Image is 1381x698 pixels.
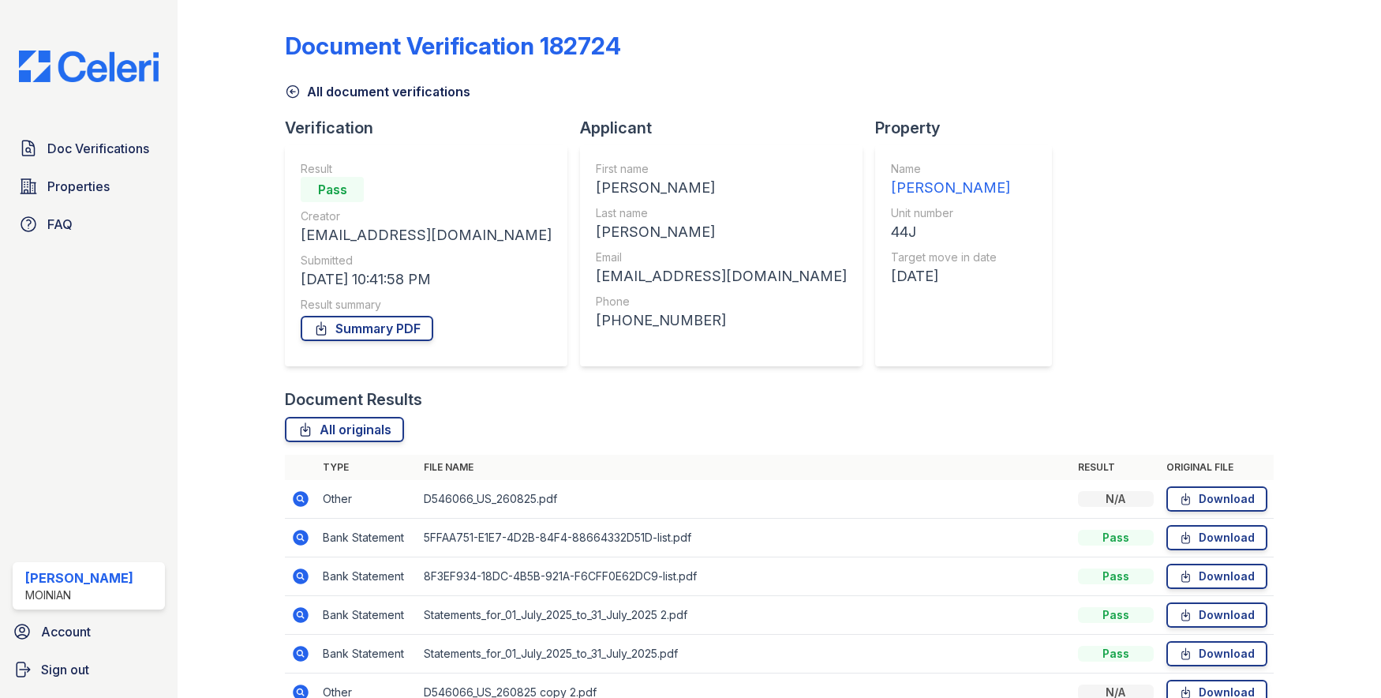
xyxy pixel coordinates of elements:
div: [PHONE_NUMBER] [596,310,847,332]
a: Doc Verifications [13,133,165,164]
td: 8F3EF934-18DC-4B5B-921A-F6CFF0E62DC9-list.pdf [417,557,1071,596]
span: FAQ [47,215,73,234]
div: Target move in date [891,250,1010,265]
a: Download [1166,602,1267,628]
th: File name [417,455,1071,480]
div: 44J [891,221,1010,243]
td: Statements_for_01_July_2025_to_31_July_2025 2.pdf [417,596,1071,635]
div: Pass [1078,569,1154,584]
div: Last name [596,205,847,221]
a: Properties [13,171,165,202]
a: All originals [285,417,404,442]
th: Type [316,455,417,480]
a: Summary PDF [301,316,433,341]
div: Result [301,161,552,177]
th: Original file [1160,455,1274,480]
div: Moinian [25,587,133,603]
td: D546066_US_260825.pdf [417,480,1071,519]
td: Bank Statement [316,557,417,596]
td: Other [316,480,417,519]
div: Pass [1078,530,1154,546]
div: Phone [596,294,847,310]
a: FAQ [13,208,165,240]
div: Pass [301,177,364,202]
div: Result summary [301,297,552,313]
div: [PERSON_NAME] [596,221,847,243]
div: Property [875,117,1065,139]
td: Statements_for_01_July_2025_to_31_July_2025.pdf [417,635,1071,674]
td: Bank Statement [316,596,417,635]
a: Download [1166,641,1267,666]
div: [DATE] 10:41:58 PM [301,268,552,291]
div: Unit number [891,205,1010,221]
span: Doc Verifications [47,139,149,158]
div: Applicant [580,117,875,139]
div: [EMAIL_ADDRESS][DOMAIN_NAME] [301,224,552,246]
div: [EMAIL_ADDRESS][DOMAIN_NAME] [596,265,847,287]
div: N/A [1078,491,1154,507]
div: [PERSON_NAME] [25,569,133,587]
a: All document verifications [285,82,470,101]
div: First name [596,161,847,177]
div: Submitted [301,253,552,268]
td: Bank Statement [316,635,417,674]
td: Bank Statement [316,519,417,557]
div: Pass [1078,646,1154,662]
div: Creator [301,208,552,224]
a: Download [1166,525,1267,550]
div: Email [596,250,847,265]
div: Document Results [285,388,422,411]
span: Account [41,622,91,641]
a: Sign out [6,654,171,685]
a: Name [PERSON_NAME] [891,161,1010,199]
th: Result [1072,455,1160,480]
span: Sign out [41,660,89,679]
span: Properties [47,177,110,196]
div: Document Verification 182724 [285,32,621,60]
div: [PERSON_NAME] [891,177,1010,199]
img: CE_Logo_Blue-a8612792a0a2168367f1c8372b55b34899dd931a85d93a1a3d3e32e68fde9ad4.png [6,51,171,82]
div: [DATE] [891,265,1010,287]
div: Verification [285,117,580,139]
a: Download [1166,486,1267,512]
a: Download [1166,564,1267,589]
div: Name [891,161,1010,177]
div: [PERSON_NAME] [596,177,847,199]
td: 5FFAA751-E1E7-4D2B-84F4-88664332D51D-list.pdf [417,519,1071,557]
div: Pass [1078,607,1154,623]
a: Account [6,616,171,647]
